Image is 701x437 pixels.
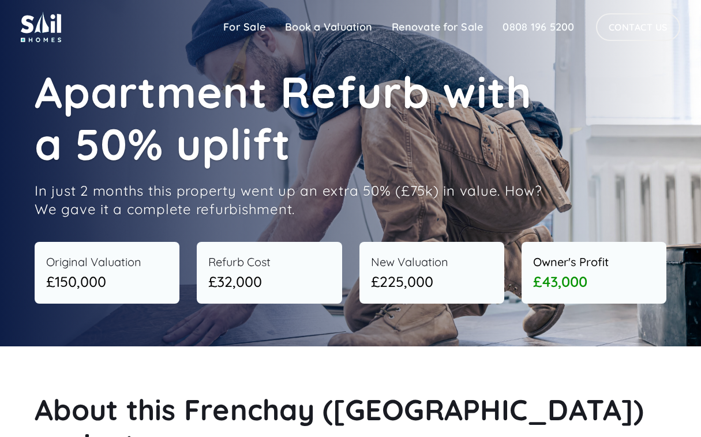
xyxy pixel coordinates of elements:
h1: Apartment Refurb with a 50% uplift [35,66,554,170]
div: £32,000 [208,271,330,293]
div: £225,000 [371,271,493,293]
a: Renovate for Sale [382,16,493,39]
a: Book a Valuation [275,16,382,39]
a: 0808 196 5200 [493,16,584,39]
div: Original Valuation [46,253,168,271]
div: £150,000 [46,271,168,293]
img: sail home logo [21,12,61,42]
div: New Valuation [371,253,493,271]
div: £43,000 [533,271,655,293]
a: For Sale [213,16,275,39]
a: Contact Us [596,13,680,41]
p: In just 2 months this property went up an extra 50% (£75k) in value. How? We gave it a complete r... [35,181,554,219]
div: Refurb Cost [208,253,330,271]
div: Owner's Profit [533,253,655,271]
